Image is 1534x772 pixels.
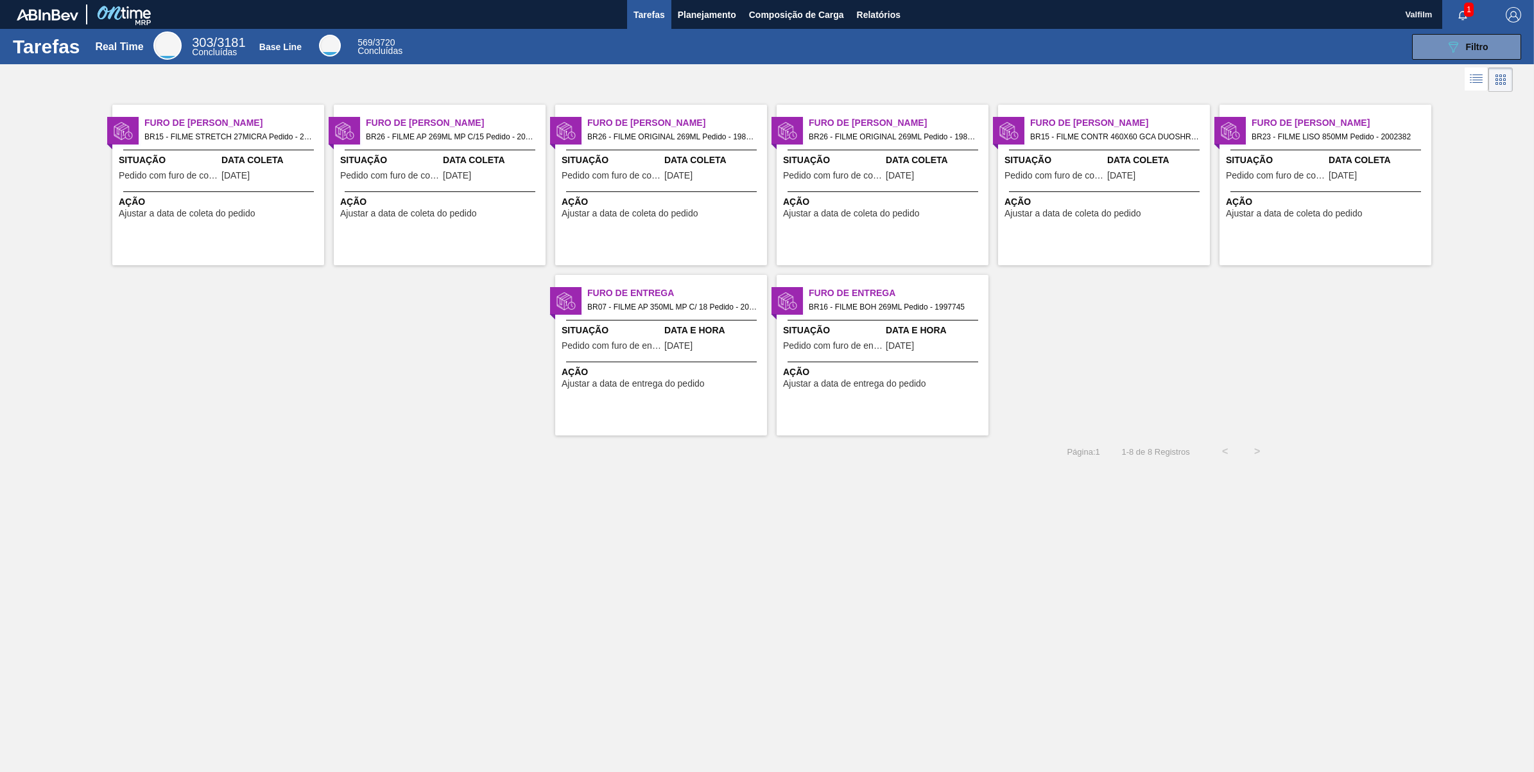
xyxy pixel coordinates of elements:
span: Ajustar a data de coleta do pedido [1004,209,1141,218]
span: Página : 1 [1067,447,1099,457]
span: Pedido com furo de coleta [1004,171,1104,180]
span: Furo de Coleta [1030,116,1210,130]
span: Ajustar a data de coleta do pedido [1226,209,1363,218]
img: status [114,121,133,141]
span: Ação [783,365,985,379]
span: Data Coleta [221,154,321,167]
div: Base Line [259,42,302,52]
div: Base Line [319,35,341,57]
span: Ação [562,365,764,379]
span: Ajustar a data de coleta do pedido [562,209,698,218]
span: Data e Hora [664,324,764,337]
span: BR15 - FILME CONTR 460X60 GCA DUOSHRINK Pedido - 2005965 [1030,130,1200,144]
span: Furo de Coleta [1252,116,1431,130]
img: status [778,292,797,311]
button: > [1241,435,1273,468]
span: Pedido com furo de coleta [562,171,661,180]
span: 07/09/2025 [1329,171,1357,180]
span: / 3181 [192,35,245,49]
span: / 3720 [358,37,395,48]
img: status [778,121,797,141]
span: Data Coleta [664,154,764,167]
span: Furo de Coleta [144,116,324,130]
span: Pedido com furo de coleta [119,171,218,180]
span: Data Coleta [886,154,985,167]
span: BR26 - FILME AP 269ML MP C/15 Pedido - 2017353 [366,130,535,144]
span: Pedido com furo de entrega [562,341,661,351]
span: BR23 - FILME LISO 850MM Pedido - 2002382 [1252,130,1421,144]
span: Pedido com furo de coleta [340,171,440,180]
span: Ajustar a data de entrega do pedido [562,379,705,389]
h1: Tarefas [13,39,80,54]
button: Filtro [1412,34,1521,60]
div: Real Time [153,31,182,60]
span: BR16 - FILME BOH 269ML Pedido - 1997745 [809,300,978,314]
span: Ajustar a data de coleta do pedido [119,209,255,218]
span: Ajustar a data de entrega do pedido [783,379,926,389]
span: 569 [358,37,372,48]
div: Real Time [192,37,245,57]
span: Situação [1226,154,1325,167]
div: Visão em Cards [1488,67,1513,92]
span: BR26 - FILME ORIGINAL 269ML Pedido - 1984275 [809,130,978,144]
img: status [999,121,1019,141]
button: Notificações [1442,6,1483,24]
span: 1 - 8 de 8 Registros [1119,447,1190,457]
span: BR07 - FILME AP 350ML MP C/ 18 Pedido - 2003257 [587,300,757,314]
span: Data Coleta [1107,154,1207,167]
span: Furo de Coleta [809,116,988,130]
span: Situação [562,324,661,337]
span: 06/09/2025 [221,171,250,180]
span: BR26 - FILME ORIGINAL 269ML Pedido - 1984274 [587,130,757,144]
span: Ação [783,195,985,209]
span: Planejamento [678,7,736,22]
span: Concluídas [358,46,402,56]
span: Concluídas [192,47,237,57]
span: Ação [1004,195,1207,209]
span: 10/09/2025, [664,341,693,351]
span: Ajustar a data de coleta do pedido [340,209,477,218]
span: Situação [783,154,883,167]
span: 10/09/2025 [664,171,693,180]
span: 02/09/2025 [443,171,471,180]
div: Real Time [95,41,143,53]
span: Data Coleta [443,154,542,167]
span: Ajustar a data de coleta do pedido [783,209,920,218]
span: Data Coleta [1329,154,1428,167]
span: Ação [340,195,542,209]
span: Situação [119,154,218,167]
span: Composição de Carga [749,7,844,22]
span: 303 [192,35,213,49]
img: status [556,292,576,311]
span: Furo de Coleta [587,116,767,130]
span: Filtro [1466,42,1488,52]
span: Situação [562,154,661,167]
span: Furo de Entrega [587,286,767,300]
img: status [556,121,576,141]
span: Furo de Entrega [809,286,988,300]
span: BR15 - FILME STRETCH 27MICRA Pedido - 2001733 [144,130,314,144]
div: Base Line [358,39,402,55]
span: Tarefas [633,7,665,22]
button: < [1209,435,1241,468]
span: Furo de Coleta [366,116,546,130]
img: TNhmsLtSVTkK8tSr43FrP2fwEKptu5GPRR3wAAAABJRU5ErkJggg== [17,9,78,21]
span: 1 [1464,3,1474,17]
span: Ação [562,195,764,209]
img: status [1221,121,1240,141]
span: Ação [119,195,321,209]
img: Logout [1506,7,1521,22]
span: Pedido com furo de entrega [783,341,883,351]
span: Pedido com furo de coleta [783,171,883,180]
span: Data e Hora [886,324,985,337]
span: 09/09/2025 [1107,171,1135,180]
span: Situação [783,324,883,337]
span: Situação [340,154,440,167]
span: 10/09/2025 [886,171,914,180]
span: Relatórios [857,7,901,22]
img: status [335,121,354,141]
span: 06/09/2025, [886,341,914,351]
div: Visão em Lista [1465,67,1488,92]
span: Ação [1226,195,1428,209]
span: Pedido com furo de coleta [1226,171,1325,180]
